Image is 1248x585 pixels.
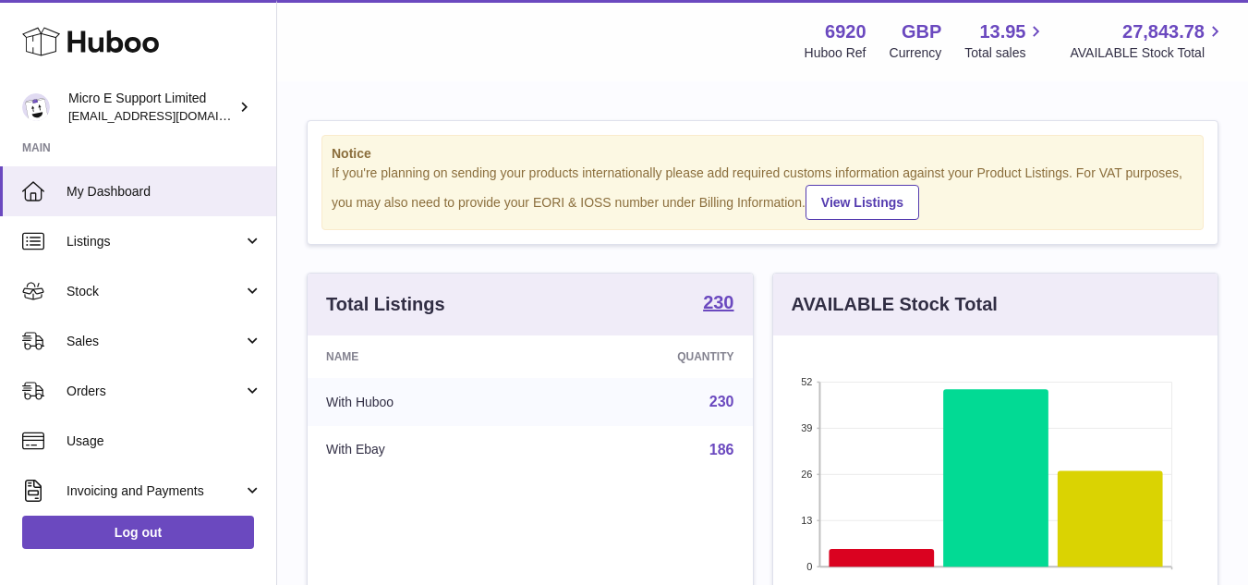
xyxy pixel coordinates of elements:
span: Listings [67,233,243,250]
a: 13.95 Total sales [964,19,1047,62]
strong: 6920 [825,19,866,44]
text: 13 [801,515,812,526]
td: With Ebay [308,426,542,474]
span: Stock [67,283,243,300]
span: Sales [67,333,243,350]
td: With Huboo [308,378,542,426]
div: Huboo Ref [805,44,866,62]
a: 230 [709,394,734,409]
strong: Notice [332,145,1193,163]
div: If you're planning on sending your products internationally please add required customs informati... [332,165,1193,220]
text: 52 [801,376,812,387]
span: My Dashboard [67,183,262,201]
span: Usage [67,433,262,450]
strong: GBP [902,19,941,44]
th: Name [308,335,542,378]
th: Quantity [542,335,753,378]
div: Currency [890,44,942,62]
span: Orders [67,383,243,400]
span: Invoicing and Payments [67,482,243,500]
img: contact@micropcsupport.com [22,93,50,121]
a: 230 [703,293,733,315]
span: Total sales [964,44,1047,62]
div: Micro E Support Limited [68,90,235,125]
span: [EMAIL_ADDRESS][DOMAIN_NAME] [68,108,272,123]
h3: Total Listings [326,292,445,317]
span: 13.95 [979,19,1025,44]
text: 26 [801,469,812,480]
a: 27,843.78 AVAILABLE Stock Total [1070,19,1226,62]
text: 39 [801,422,812,433]
h3: AVAILABLE Stock Total [792,292,998,317]
span: 27,843.78 [1122,19,1205,44]
a: 186 [709,442,734,457]
strong: 230 [703,293,733,311]
span: AVAILABLE Stock Total [1070,44,1226,62]
text: 0 [806,561,812,572]
a: View Listings [806,185,919,220]
a: Log out [22,516,254,549]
